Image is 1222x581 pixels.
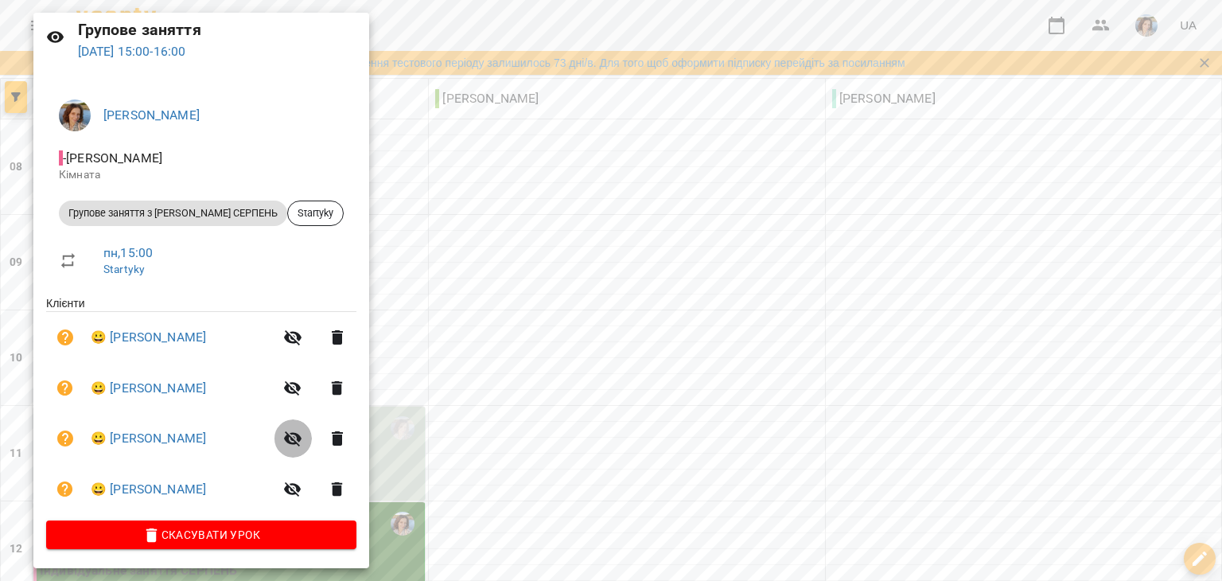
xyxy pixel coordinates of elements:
div: Startyky [287,201,344,226]
p: Кімната [59,167,344,183]
span: Групове заняття з [PERSON_NAME] СЕРПЕНЬ [59,206,287,220]
ul: Клієнти [46,295,356,521]
a: Startyky [103,263,145,275]
a: пн , 15:00 [103,245,153,260]
button: Скасувати Урок [46,521,356,549]
a: 😀 [PERSON_NAME] [91,480,206,499]
button: Візит ще не сплачено. Додати оплату? [46,470,84,509]
a: [PERSON_NAME] [103,107,200,123]
h6: Групове заняття [78,18,356,42]
span: Скасувати Урок [59,525,344,544]
a: 😀 [PERSON_NAME] [91,328,206,347]
button: Візит ще не сплачено. Додати оплату? [46,369,84,407]
span: - [PERSON_NAME] [59,150,165,166]
span: Startyky [288,206,343,220]
button: Візит ще не сплачено. Додати оплату? [46,318,84,357]
a: 😀 [PERSON_NAME] [91,429,206,448]
a: 😀 [PERSON_NAME] [91,379,206,398]
button: Візит ще не сплачено. Додати оплату? [46,419,84,458]
img: bf8b94f3f9fb03d2e0758250d0d5aea0.jpg [59,99,91,131]
a: [DATE] 15:00-16:00 [78,44,186,59]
